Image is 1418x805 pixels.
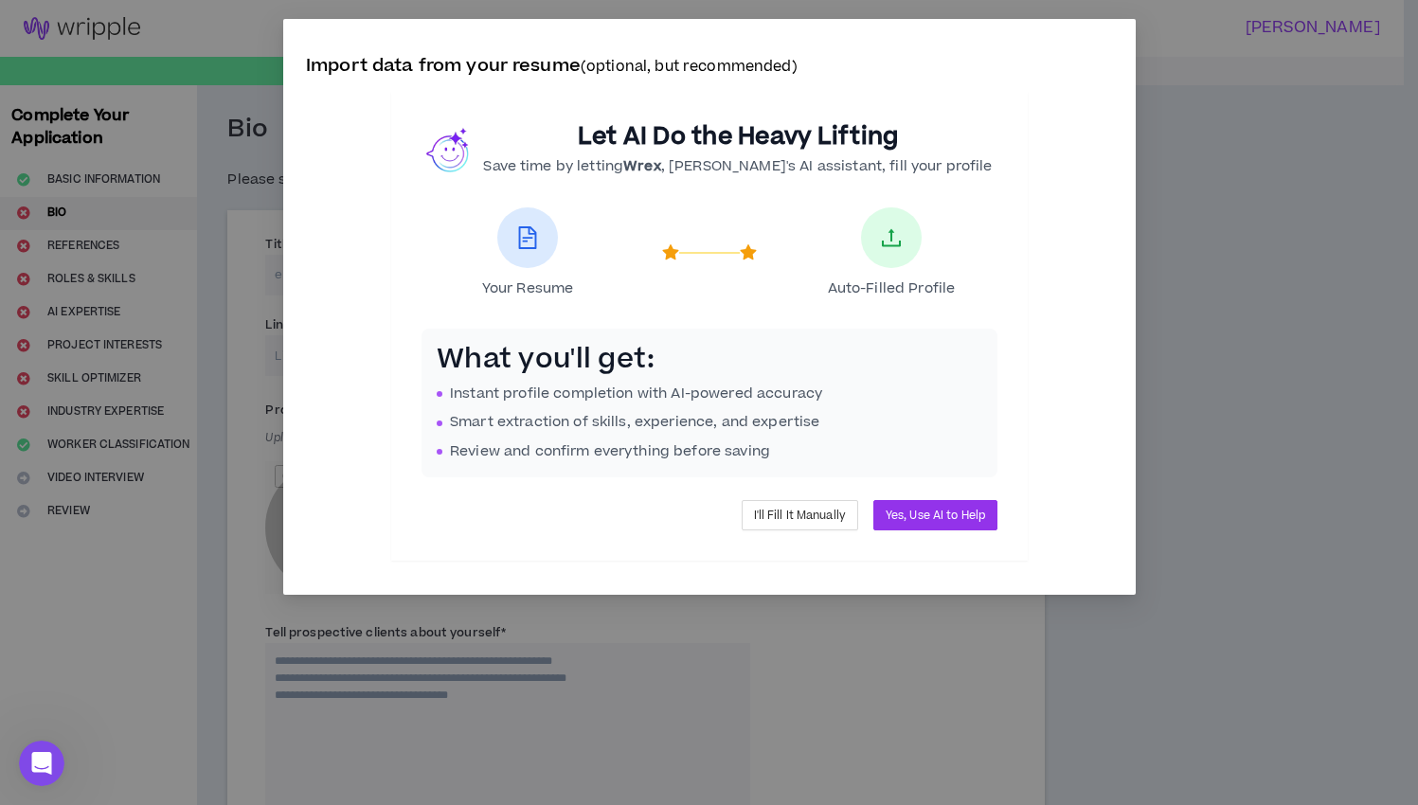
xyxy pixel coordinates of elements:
[437,441,982,462] li: Review and confirm everything before saving
[483,156,992,177] p: Save time by letting , [PERSON_NAME]'s AI assistant, fill your profile
[483,122,992,152] h2: Let AI Do the Heavy Lifting
[19,741,64,786] iframe: Intercom live chat
[481,279,573,298] span: Your Resume
[753,507,845,525] span: I'll Fill It Manually
[872,500,996,530] button: Yes, Use AI to Help
[306,53,1113,80] p: Import data from your resume
[827,279,955,298] span: Auto-Filled Profile
[740,244,757,261] span: star
[623,156,661,176] b: Wrex
[437,384,982,404] li: Instant profile completion with AI-powered accuracy
[1085,19,1136,70] button: Close
[437,344,982,376] h3: What you'll get:
[516,226,539,249] span: file-text
[880,226,903,249] span: upload
[426,127,472,172] img: wrex.png
[437,412,982,433] li: Smart extraction of skills, experience, and expertise
[741,500,857,530] button: I'll Fill It Manually
[580,57,797,77] small: (optional, but recommended)
[662,244,679,261] span: star
[885,507,984,525] span: Yes, Use AI to Help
